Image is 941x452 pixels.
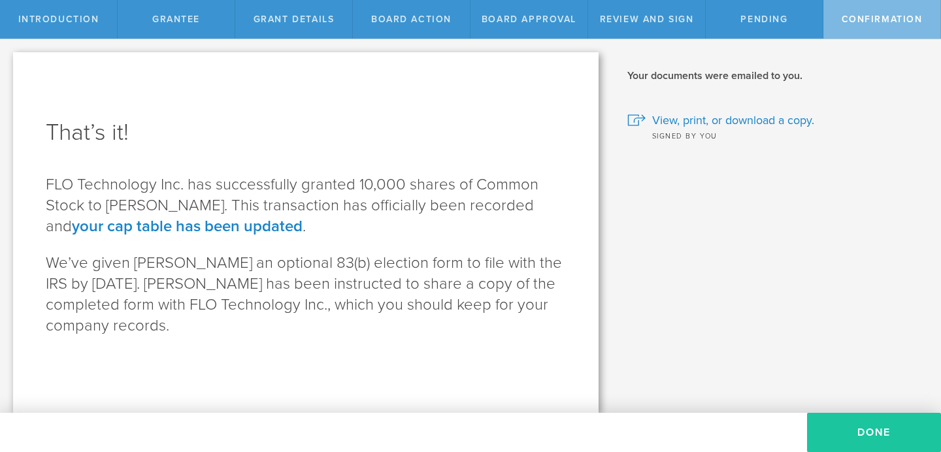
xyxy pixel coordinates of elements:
[600,14,694,25] span: Review and Sign
[482,14,576,25] span: Board Approval
[46,117,566,148] h1: That’s it!
[72,217,303,236] a: your cap table has been updated
[876,350,941,413] iframe: Chat Widget
[46,174,566,237] p: FLO Technology Inc. has successfully granted 10,000 shares of Common Stock to [PERSON_NAME]. This...
[254,14,335,25] span: Grant Details
[46,253,566,336] p: We’ve given [PERSON_NAME] an optional 83(b) election form to file with the IRS by [DATE] . [PERSO...
[740,14,787,25] span: Pending
[371,14,452,25] span: Board Action
[842,14,923,25] span: Confirmation
[627,129,921,142] div: Signed by you
[627,69,921,83] h2: Your documents were emailed to you.
[152,14,200,25] span: Grantee
[18,14,99,25] span: Introduction
[807,413,941,452] button: Done
[652,112,814,129] span: View, print, or download a copy.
